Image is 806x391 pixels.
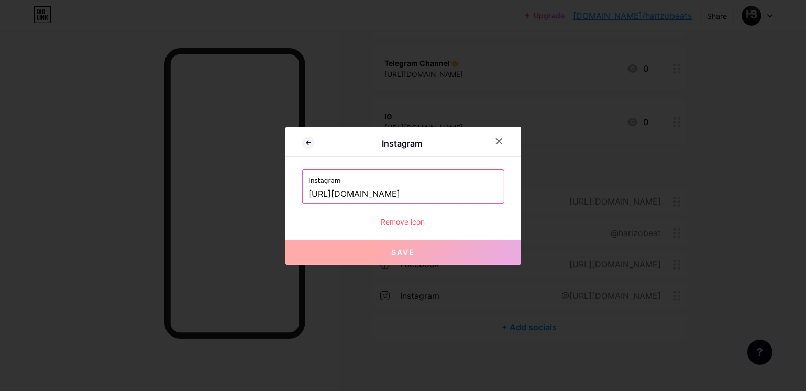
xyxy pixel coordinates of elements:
button: Save [285,240,521,265]
div: Instagram [315,137,490,150]
span: Save [391,248,415,256]
label: Instagram [309,170,498,185]
input: Instagram username [309,185,498,203]
div: Remove icon [302,216,504,227]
